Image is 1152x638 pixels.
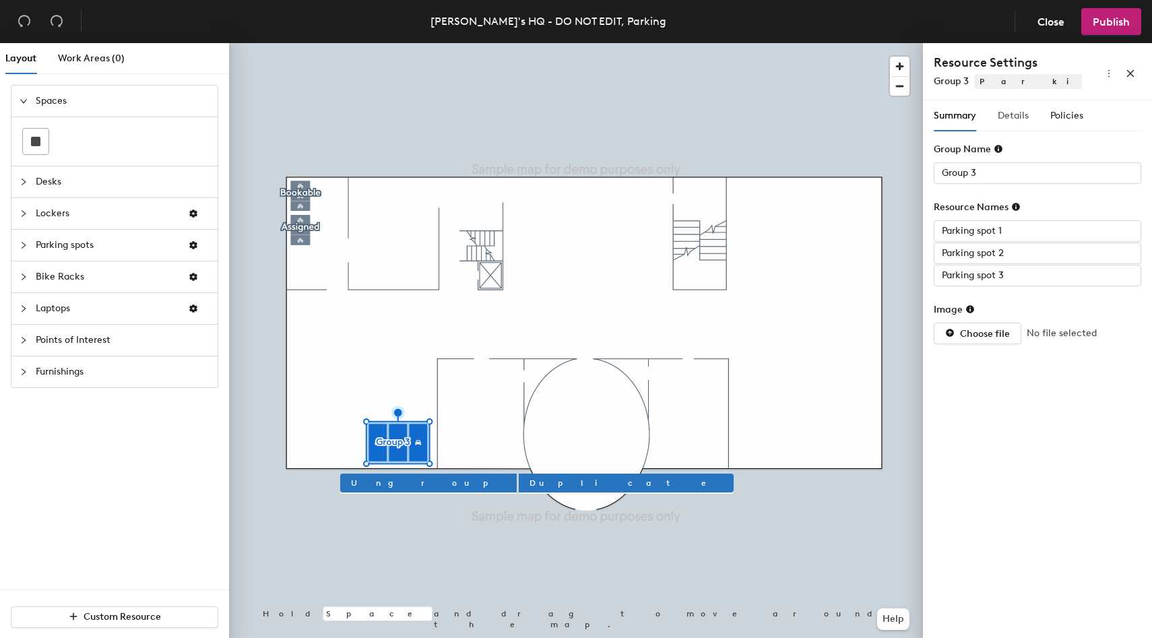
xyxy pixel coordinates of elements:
button: Redo (⌘ + ⇧ + Z) [43,8,70,35]
button: Duplicate [519,474,734,492]
span: Policies [1050,110,1083,121]
span: Bike Racks [36,261,177,292]
button: Close [1026,8,1076,35]
span: collapsed [20,210,28,218]
h4: Resource Settings [934,54,1082,71]
span: Custom Resource [84,611,161,623]
button: Custom Resource [11,606,218,628]
button: Publish [1081,8,1141,35]
input: Unknown Parking Spots [934,162,1141,184]
span: collapsed [20,305,28,313]
span: Summary [934,110,976,121]
button: Undo (⌘ + Z) [11,8,38,35]
button: Help [877,608,909,630]
span: collapsed [20,336,28,344]
span: collapsed [20,241,28,249]
span: more [1104,69,1114,78]
span: Parking spots [36,230,177,261]
input: Unknown Parking Spots [934,265,1141,286]
button: Choose file [934,323,1021,344]
span: Laptops [36,293,177,324]
div: Image [934,304,975,315]
span: Spaces [36,86,210,117]
span: Work Areas (0) [58,53,125,64]
span: close [1126,69,1135,78]
span: Layout [5,53,36,64]
input: Unknown Parking Spots [934,243,1141,264]
span: Duplicate [530,477,723,489]
span: Desks [36,166,210,197]
div: Resource Names [934,201,1021,213]
div: [PERSON_NAME]'s HQ - DO NOT EDIT, Parking [430,13,666,30]
div: Group Name [934,143,1003,155]
span: Close [1037,15,1064,28]
span: collapsed [20,178,28,186]
input: Unknown Parking Spots [934,220,1141,242]
span: Ungroup [351,477,506,489]
span: Details [998,110,1029,121]
button: Ungroup [340,474,517,492]
span: Group 3 [934,75,969,87]
span: Publish [1093,15,1130,28]
span: Points of Interest [36,325,210,356]
span: expanded [20,97,28,105]
span: collapsed [20,273,28,281]
span: Choose file [960,328,1010,340]
span: Lockers [36,198,177,229]
span: Furnishings [36,356,210,387]
span: collapsed [20,368,28,376]
span: No file selected [1027,326,1097,341]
